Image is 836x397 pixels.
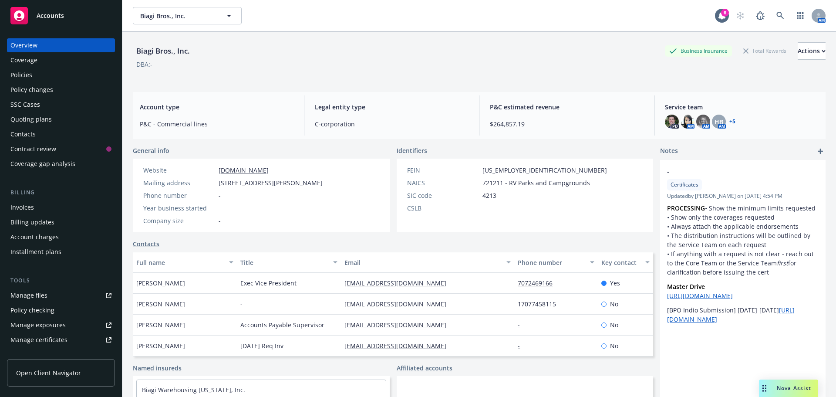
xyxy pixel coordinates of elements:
span: General info [133,146,169,155]
div: 6 [721,9,729,17]
span: Certificates [671,181,698,189]
a: Manage files [7,288,115,302]
div: Billing [7,188,115,197]
a: Policies [7,68,115,82]
div: -CertificatesUpdatedby [PERSON_NAME] on [DATE] 4:54 PMPROCESSING• Show the minimum limits request... [660,160,826,331]
span: Accounts Payable Supervisor [240,320,324,329]
a: Switch app [792,7,809,24]
a: add [815,146,826,156]
span: - [219,216,221,225]
button: Full name [133,252,237,273]
div: Tools [7,276,115,285]
div: Manage exposures [10,318,66,332]
span: [PERSON_NAME] [136,341,185,350]
div: Drag to move [759,380,770,397]
span: $264,857.19 [490,119,644,129]
a: Manage exposures [7,318,115,332]
div: Manage files [10,288,47,302]
a: - [518,321,527,329]
a: Accounts [7,3,115,28]
div: Contacts [10,127,36,141]
button: Phone number [514,252,597,273]
span: Exec Vice President [240,278,297,288]
a: Quoting plans [7,112,115,126]
div: Policy changes [10,83,53,97]
a: Coverage [7,53,115,67]
div: SIC code [407,191,479,200]
span: P&C - Commercial lines [140,119,293,129]
img: photo [665,115,679,129]
span: - [219,204,221,213]
a: Installment plans [7,245,115,259]
div: Business Insurance [665,45,732,56]
div: NAICS [407,178,479,187]
button: Nova Assist [759,380,818,397]
div: Year business started [143,204,215,213]
span: [PERSON_NAME] [136,299,185,309]
div: Full name [136,258,224,267]
span: No [610,320,618,329]
div: Actions [798,43,826,59]
a: Contacts [7,127,115,141]
a: Affiliated accounts [397,363,452,373]
span: Notes [660,146,678,156]
button: Key contact [598,252,653,273]
em: first [777,259,788,267]
a: [EMAIL_ADDRESS][DOMAIN_NAME] [344,342,453,350]
a: Policy checking [7,303,115,317]
a: Manage claims [7,348,115,362]
span: Open Client Navigator [16,368,81,377]
div: Billing updates [10,215,54,229]
div: Overview [10,38,37,52]
div: Biagi Bros., Inc. [133,45,193,57]
div: Email [344,258,501,267]
span: Account type [140,102,293,112]
a: Contract review [7,142,115,156]
div: FEIN [407,166,479,175]
span: - [219,191,221,200]
a: Biagi Warehousing [US_STATE], Inc. [142,386,245,394]
button: Title [237,252,341,273]
span: Accounts [37,12,64,19]
span: [PERSON_NAME] [136,320,185,329]
img: photo [696,115,710,129]
span: HB [715,117,723,126]
a: [EMAIL_ADDRESS][DOMAIN_NAME] [344,279,453,287]
span: No [610,299,618,309]
div: Website [143,166,215,175]
strong: Master Drive [667,282,705,291]
div: Invoices [10,200,34,214]
div: Title [240,258,328,267]
div: Policy checking [10,303,54,317]
span: 721211 - RV Parks and Campgrounds [482,178,590,187]
div: Manage certificates [10,333,67,347]
a: Start snowing [731,7,749,24]
span: Identifiers [397,146,427,155]
span: [STREET_ADDRESS][PERSON_NAME] [219,178,323,187]
a: Billing updates [7,215,115,229]
span: C-corporation [315,119,469,129]
span: [DATE] Req Inv [240,341,283,350]
span: No [610,341,618,350]
button: Biagi Bros., Inc. [133,7,242,24]
button: Actions [798,42,826,60]
button: Email [341,252,514,273]
div: Account charges [10,230,59,244]
div: Phone number [143,191,215,200]
div: Key contact [601,258,640,267]
div: Manage claims [10,348,54,362]
span: Biagi Bros., Inc. [140,11,216,20]
span: Service team [665,102,819,112]
p: [BPO Indio Submission] [DATE]-[DATE] [667,305,819,324]
a: [DOMAIN_NAME] [219,166,269,174]
span: - [240,299,243,309]
a: [URL][DOMAIN_NAME] [667,292,733,300]
a: 17077458115 [518,300,563,308]
a: [EMAIL_ADDRESS][DOMAIN_NAME] [344,300,453,308]
a: Contacts [133,239,159,248]
a: Account charges [7,230,115,244]
div: Total Rewards [739,45,791,56]
p: • Show the minimum limits requested • Show only the coverages requested • Always attach the appli... [667,204,819,277]
a: Search [772,7,789,24]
